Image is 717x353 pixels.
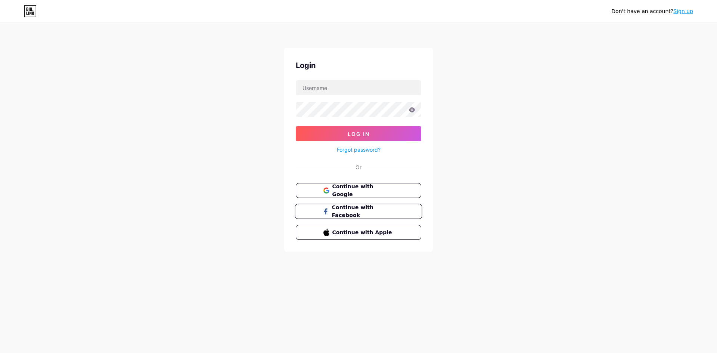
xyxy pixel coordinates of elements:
a: Forgot password? [337,146,381,154]
div: Login [296,60,421,71]
div: Don't have an account? [611,7,693,15]
span: Log In [348,131,370,137]
button: Continue with Facebook [295,204,422,219]
button: Continue with Apple [296,225,421,240]
span: Continue with Facebook [332,204,394,220]
span: Continue with Apple [332,229,394,236]
button: Log In [296,126,421,141]
a: Continue with Facebook [296,204,421,219]
div: Or [356,163,361,171]
a: Sign up [673,8,693,14]
button: Continue with Google [296,183,421,198]
input: Username [296,80,421,95]
span: Continue with Google [332,183,394,198]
